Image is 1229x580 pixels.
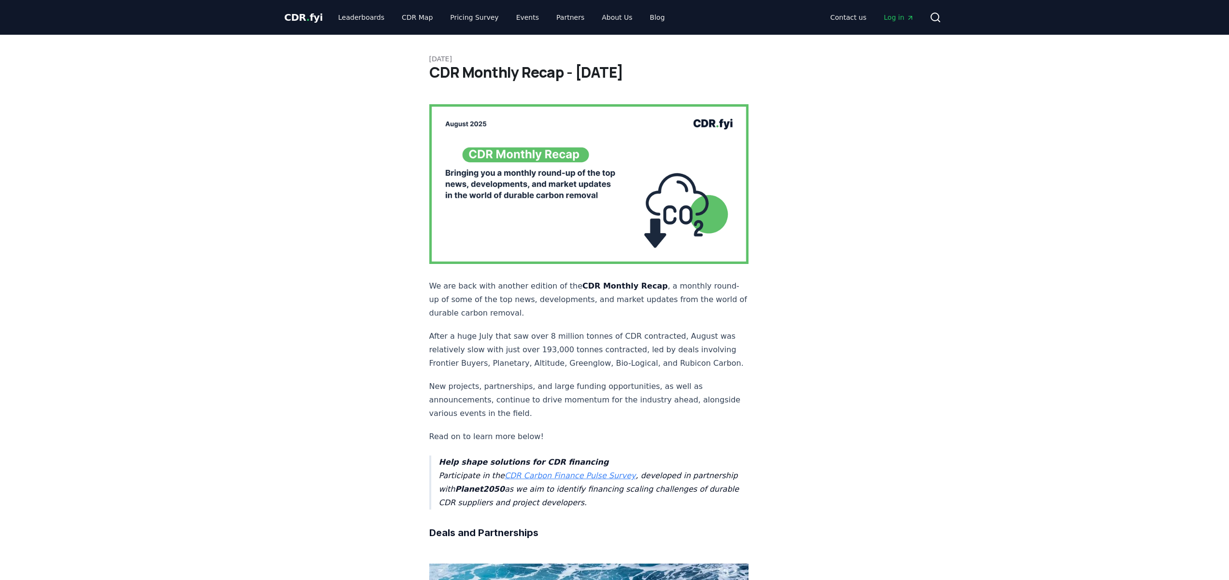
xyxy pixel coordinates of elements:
[284,12,323,23] span: CDR fyi
[822,9,874,26] a: Contact us
[429,54,800,64] p: [DATE]
[429,104,749,264] img: blog post image
[429,527,538,539] strong: Deals and Partnerships
[429,430,749,443] p: Read on to learn more below!
[429,330,749,370] p: After a huge July that saw over 8 million tonnes of CDR contracted, August was relatively slow wi...
[455,484,504,494] strong: Planet2050
[582,281,668,290] strong: CDR Monthly Recap
[284,11,323,24] a: CDR.fyi
[549,9,592,26] a: Partners
[505,471,636,480] a: CDR Carbon Finance Pulse Survey
[442,9,506,26] a: Pricing Survey
[884,13,914,22] span: Log in
[594,9,640,26] a: About Us
[306,12,310,23] span: .
[439,457,739,507] em: Participate in the , developed in partnership with as we aim to identify financing scaling challe...
[509,9,547,26] a: Events
[439,457,609,467] strong: Help shape solutions for CDR financing
[429,279,749,320] p: We are back with another edition of the , a monthly round-up of some of the top news, development...
[822,9,921,26] nav: Main
[876,9,921,26] a: Log in
[330,9,672,26] nav: Main
[394,9,440,26] a: CDR Map
[429,64,800,81] h1: CDR Monthly Recap - [DATE]
[642,9,673,26] a: Blog
[429,380,749,420] p: New projects, partnerships, and large funding opportunities, as well as announcements, continue t...
[330,9,392,26] a: Leaderboards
